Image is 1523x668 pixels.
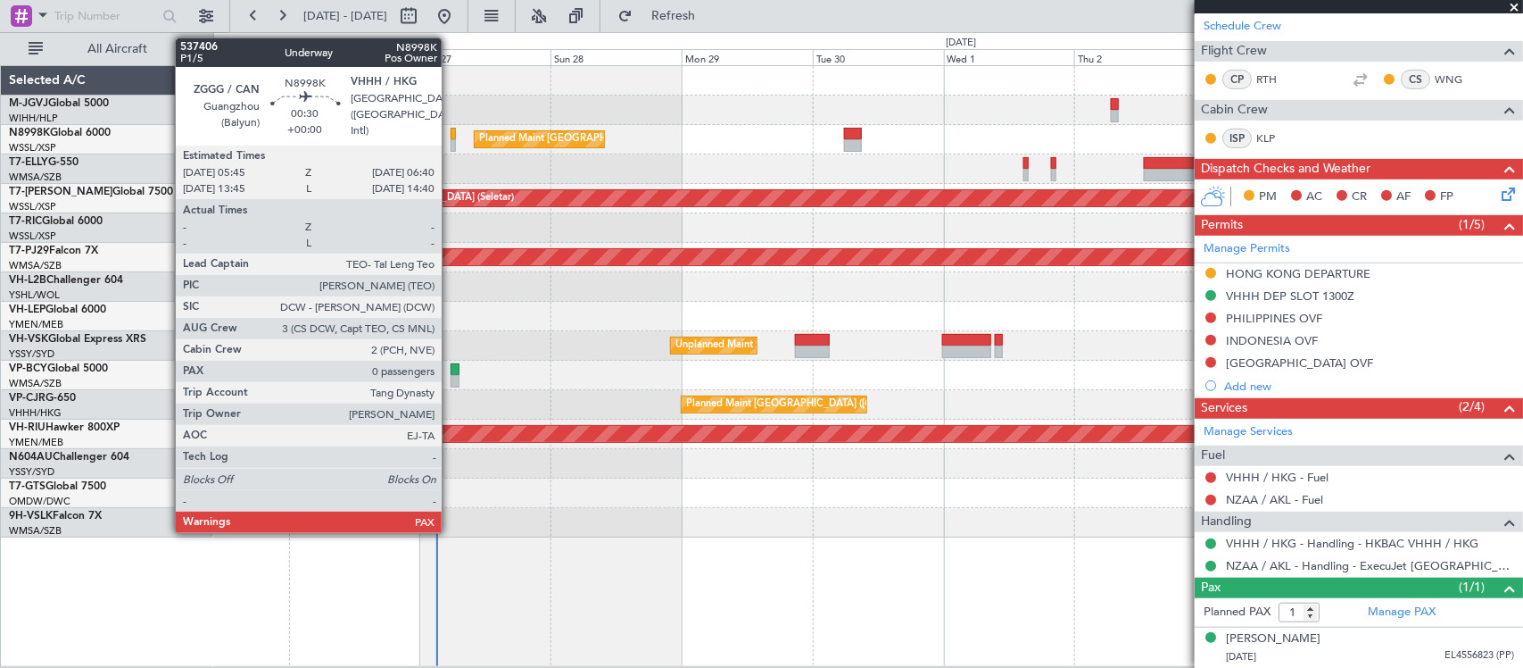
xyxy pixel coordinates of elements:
[9,98,109,109] a: M-JGVJGlobal 5000
[550,49,682,65] div: Sun 28
[9,128,50,138] span: N8998K
[9,216,42,227] span: T7-RIC
[9,422,46,433] span: VH-RIU
[9,141,56,154] a: WSSL/XSP
[9,511,53,522] span: 9H-VSLK
[9,363,108,374] a: VP-BCYGlobal 5000
[947,36,977,51] div: [DATE]
[303,8,387,24] span: [DATE] - [DATE]
[1201,398,1247,419] span: Services
[9,305,106,315] a: VH-LEPGlobal 6000
[9,406,62,420] a: VHHH/HKG
[9,347,54,361] a: YSSY/SYD
[9,246,98,256] a: T7-PJ29Falcon 7X
[944,49,1075,65] div: Wed 1
[420,49,551,65] div: Sat 27
[9,275,123,286] a: VH-L2BChallenger 604
[9,334,48,345] span: VH-VSK
[9,452,129,463] a: N604AUChallenger 604
[9,452,53,463] span: N604AU
[675,332,895,359] div: Unplanned Maint Sydney ([PERSON_NAME] Intl)
[1401,70,1430,89] div: CS
[20,35,194,63] button: All Aircraft
[1259,188,1277,206] span: PM
[1444,648,1514,664] span: EL4556823 (PP)
[609,2,716,30] button: Refresh
[1224,379,1514,394] div: Add new
[9,511,102,522] a: 9H-VSLKFalcon 7X
[1204,18,1281,36] a: Schedule Crew
[1201,100,1268,121] span: Cabin Crew
[9,275,46,286] span: VH-L2B
[1226,333,1318,348] div: INDONESIA OVF
[304,185,514,212] div: Planned Maint [GEOGRAPHIC_DATA] (Seletar)
[9,157,79,168] a: T7-ELLYG-550
[1226,558,1514,573] a: NZAA / AKL - Handling - ExecuJet [GEOGRAPHIC_DATA] FBO NZAA / [GEOGRAPHIC_DATA]
[9,495,70,508] a: OMDW/DWC
[9,481,106,492] a: T7-GTSGlobal 7500
[9,128,111,138] a: N8998KGlobal 6000
[1306,188,1322,206] span: AC
[1396,188,1411,206] span: AF
[54,3,157,29] input: Trip Number
[1226,355,1373,371] div: [GEOGRAPHIC_DATA] OVF
[1204,240,1290,258] a: Manage Permits
[9,393,76,404] a: VP-CJRG-650
[217,36,247,51] div: [DATE]
[1226,470,1328,485] a: VHHH / HKG - Fuel
[1226,288,1354,304] div: VHHH DEP SLOT 1300Z
[1226,492,1323,507] a: NZAA / AKL - Fuel
[1256,130,1296,146] a: KLP
[46,43,188,55] span: All Aircraft
[9,157,48,168] span: T7-ELLY
[9,259,62,272] a: WMSA/SZB
[9,334,146,345] a: VH-VSKGlobal Express XRS
[1459,397,1485,416] span: (2/4)
[1201,159,1370,180] span: Dispatch Checks and Weather
[636,10,711,22] span: Refresh
[1226,650,1256,664] span: [DATE]
[686,391,984,418] div: Planned Maint [GEOGRAPHIC_DATA] ([GEOGRAPHIC_DATA] Intl)
[1435,71,1475,88] a: WNG
[9,422,120,433] a: VH-RIUHawker 800XP
[813,49,944,65] div: Tue 30
[1459,215,1485,234] span: (1/5)
[1459,578,1485,597] span: (1/1)
[9,187,112,197] span: T7-[PERSON_NAME]
[9,393,46,404] span: VP-CJR
[1226,311,1322,326] div: PHILIPPINES OVF
[479,126,777,153] div: Planned Maint [GEOGRAPHIC_DATA] ([GEOGRAPHIC_DATA] Intl)
[9,112,58,125] a: WIHH/HLP
[1222,129,1252,148] div: ISP
[1204,423,1293,441] a: Manage Services
[9,436,63,449] a: YMEN/MEB
[9,216,103,227] a: T7-RICGlobal 6000
[9,524,62,538] a: WMSA/SZB
[9,481,46,492] span: T7-GTS
[9,377,62,390] a: WMSA/SZB
[1440,188,1453,206] span: FP
[9,246,49,256] span: T7-PJ29
[9,305,46,315] span: VH-LEP
[1201,512,1252,532] span: Handling
[9,318,63,331] a: YMEN/MEB
[9,230,56,243] a: WSSL/XSP
[1204,604,1271,622] label: Planned PAX
[1256,71,1296,88] a: RTH
[9,465,54,479] a: YSSY/SYD
[1074,49,1205,65] div: Thu 2
[1201,41,1267,62] span: Flight Crew
[9,200,56,213] a: WSSL/XSP
[1226,266,1370,281] div: HONG KONG DEPARTURE
[9,363,47,374] span: VP-BCY
[289,49,420,65] div: Fri 26
[9,187,173,197] a: T7-[PERSON_NAME]Global 7500
[1352,188,1367,206] span: CR
[1226,630,1320,648] div: [PERSON_NAME]
[1201,446,1225,466] span: Fuel
[1368,604,1436,622] a: Manage PAX
[9,288,60,302] a: YSHL/WOL
[9,98,48,109] span: M-JGVJ
[1222,70,1252,89] div: CP
[1226,536,1478,551] a: VHHH / HKG - Handling - HKBAC VHHH / HKG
